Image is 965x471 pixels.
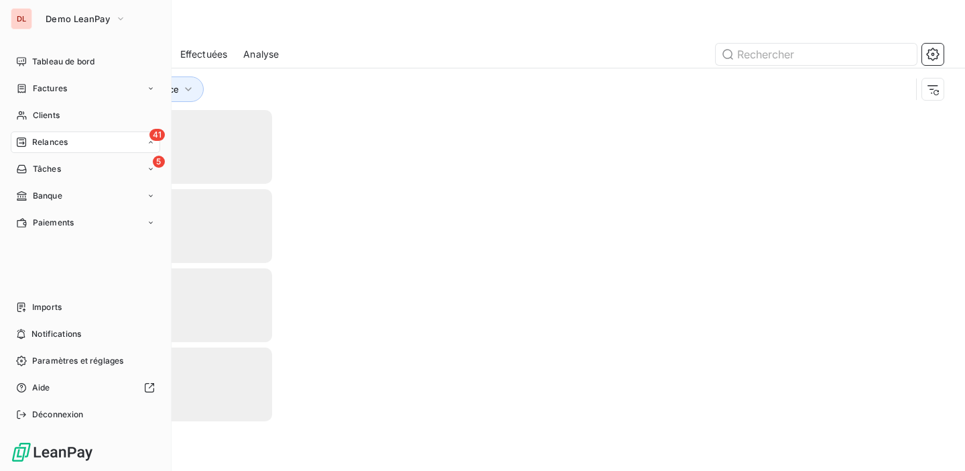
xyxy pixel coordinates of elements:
[11,377,160,399] a: Aide
[33,109,60,121] span: Clients
[32,355,123,367] span: Paramètres et réglages
[33,217,74,229] span: Paiements
[46,13,110,24] span: Demo LeanPay
[32,136,68,148] span: Relances
[32,382,50,394] span: Aide
[11,441,94,463] img: Logo LeanPay
[153,156,165,168] span: 5
[243,48,279,61] span: Analyse
[180,48,228,61] span: Effectuées
[716,44,917,65] input: Rechercher
[11,8,32,30] div: DL
[919,425,952,458] iframe: Intercom live chat
[33,83,67,95] span: Factures
[31,328,81,340] span: Notifications
[32,56,94,68] span: Tableau de bord
[32,301,62,313] span: Imports
[33,163,61,175] span: Tâches
[33,190,62,202] span: Banque
[149,129,165,141] span: 41
[32,409,84,421] span: Déconnexion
